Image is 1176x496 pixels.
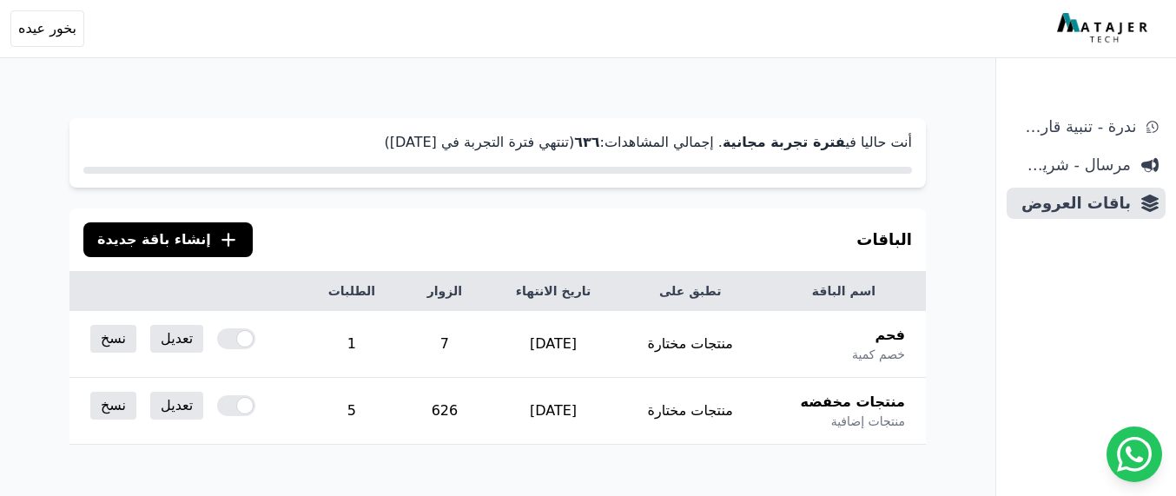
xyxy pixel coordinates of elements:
[10,10,84,47] button: بخور عيده
[90,325,136,353] a: نسخ
[90,392,136,420] a: نسخ
[487,378,618,445] td: [DATE]
[1014,153,1131,177] span: مرسال - شريط دعاية
[83,132,912,153] p: أنت حاليا في . إجمالي المشاهدات: (تنتهي فترة التجربة في [DATE])
[18,18,76,39] span: بخور عيده
[1014,191,1131,215] span: باقات العروض
[619,272,762,311] th: تطبق على
[401,311,487,378] td: 7
[301,378,401,445] td: 5
[856,228,912,252] h3: الباقات
[1014,115,1136,139] span: ندرة - تنبية قارب علي النفاذ
[619,311,762,378] td: منتجات مختارة
[852,346,905,363] span: خصم كمية
[301,311,401,378] td: 1
[83,222,253,257] button: إنشاء باقة جديدة
[762,272,926,311] th: اسم الباقة
[401,378,487,445] td: 626
[875,325,905,346] span: فحم
[150,325,203,353] a: تعديل
[401,272,487,311] th: الزوار
[97,229,211,250] span: إنشاء باقة جديدة
[487,311,618,378] td: [DATE]
[150,392,203,420] a: تعديل
[574,134,599,150] strong: ٦۳٦
[723,134,845,150] strong: فترة تجربة مجانية
[487,272,618,311] th: تاريخ الانتهاء
[831,413,905,430] span: منتجات إضافية
[800,392,905,413] span: منتجات مخفضه
[301,272,401,311] th: الطلبات
[619,378,762,445] td: منتجات مختارة
[1057,13,1152,44] img: MatajerTech Logo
